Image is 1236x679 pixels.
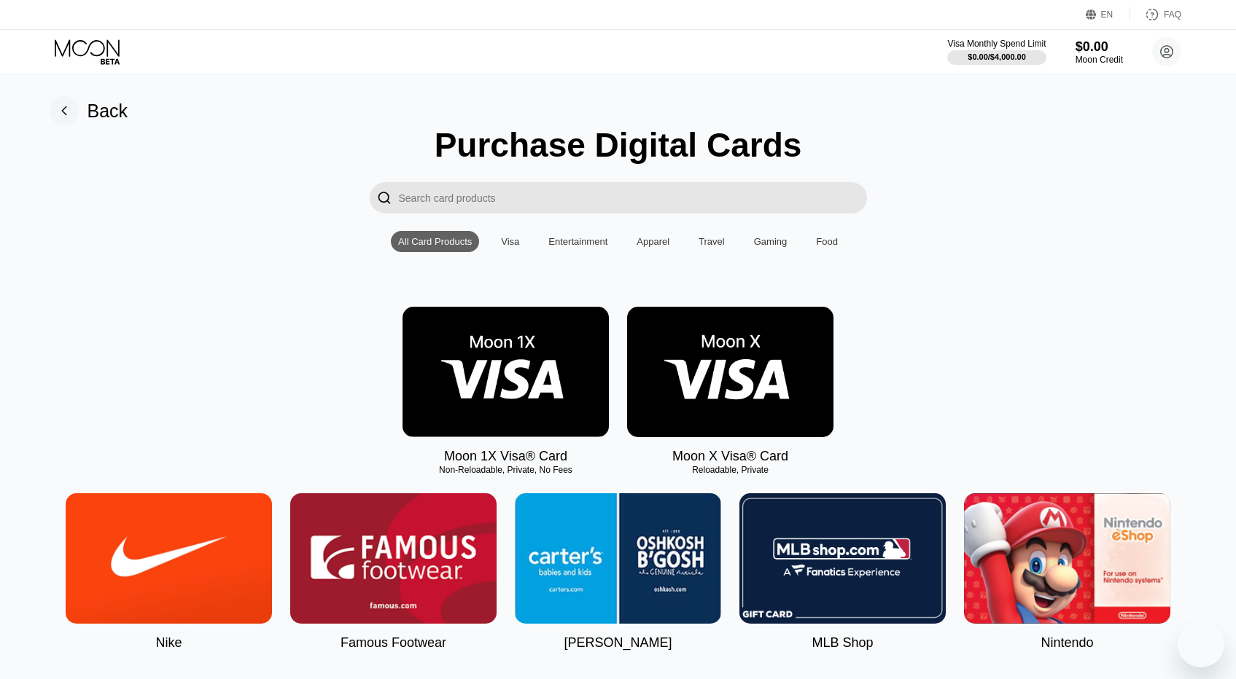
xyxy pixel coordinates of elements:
div: MLB Shop [812,635,873,651]
div: Non-Reloadable, Private, No Fees [403,465,609,475]
div: FAQ [1130,7,1181,22]
div: Reloadable, Private [627,465,833,475]
iframe: Button to launch messaging window [1178,621,1224,667]
div: Food [816,236,838,247]
div: Gaming [754,236,788,247]
div: Back [50,96,128,125]
input: Search card products [399,182,867,213]
div: EN [1086,7,1130,22]
div: Visa Monthly Spend Limit [947,39,1046,49]
div: All Card Products [391,231,479,252]
div: Visa [501,236,519,247]
div: Food [809,231,845,252]
div: Moon 1X Visa® Card [444,449,567,464]
div: $0.00 [1076,39,1123,55]
div: $0.00 / $4,000.00 [968,52,1026,61]
div: Purchase Digital Cards [435,125,802,165]
div: Travel [699,236,725,247]
div:  [370,182,399,213]
div: Nike [155,635,182,651]
div:  [377,189,392,206]
div: EN [1101,9,1113,20]
div: Visa Monthly Spend Limit$0.00/$4,000.00 [947,39,1046,65]
div: Visa [494,231,526,252]
div: Moon X Visa® Card [672,449,788,464]
div: $0.00Moon Credit [1076,39,1123,65]
div: Gaming [747,231,795,252]
div: Nintendo [1041,635,1093,651]
div: FAQ [1164,9,1181,20]
div: All Card Products [398,236,472,247]
div: Entertainment [541,231,615,252]
div: Travel [691,231,732,252]
div: Entertainment [548,236,607,247]
div: Apparel [637,236,669,247]
div: Famous Footwear [341,635,446,651]
div: Moon Credit [1076,55,1123,65]
div: [PERSON_NAME] [564,635,672,651]
div: Apparel [629,231,677,252]
div: Back [88,101,128,122]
